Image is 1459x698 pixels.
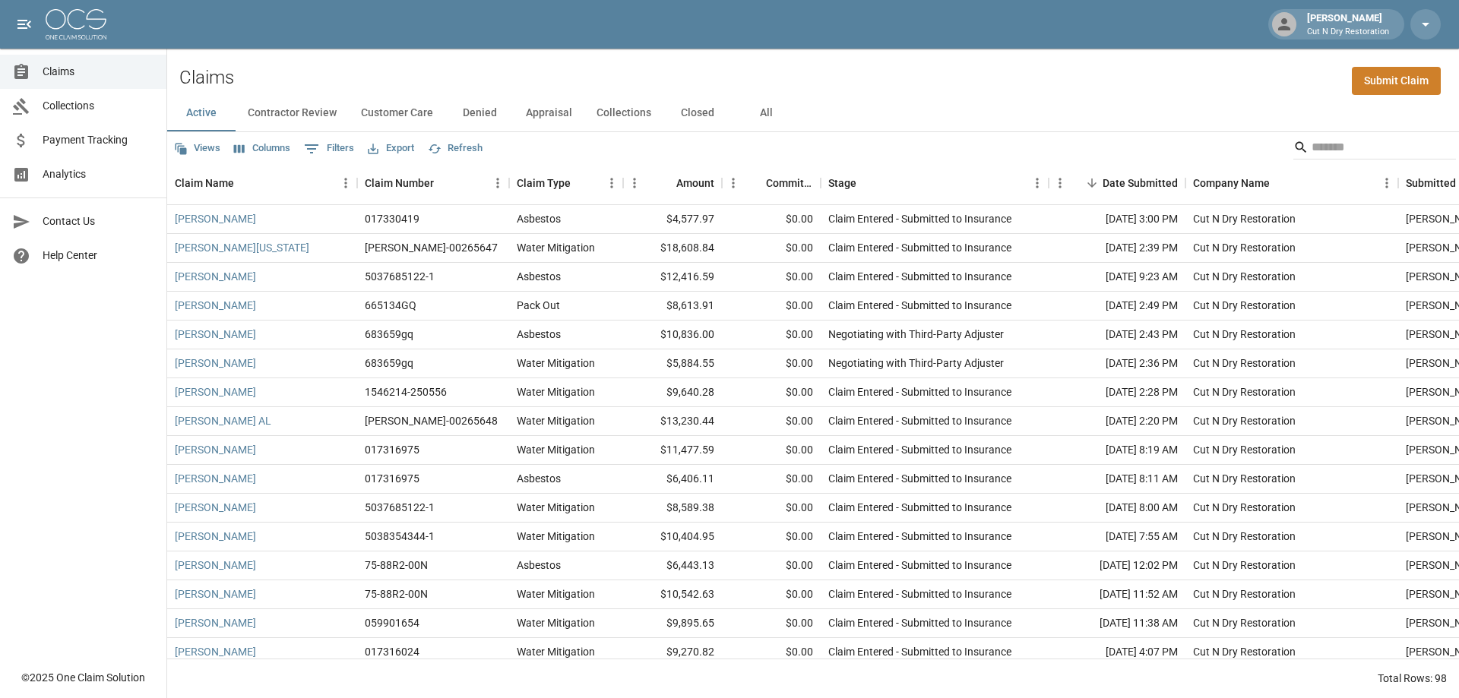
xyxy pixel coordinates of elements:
[236,95,349,131] button: Contractor Review
[722,378,821,407] div: $0.00
[517,355,595,371] div: Water Mitigation
[43,64,154,80] span: Claims
[230,137,294,160] button: Select columns
[722,436,821,465] div: $0.00
[9,9,40,39] button: open drawer
[434,172,455,194] button: Sort
[175,644,256,659] a: [PERSON_NAME]
[1049,494,1185,523] div: [DATE] 8:00 AM
[445,95,514,131] button: Denied
[1049,263,1185,292] div: [DATE] 9:23 AM
[1193,355,1296,371] div: Cut N Dry Restoration
[1049,638,1185,667] div: [DATE] 4:07 PM
[1049,292,1185,321] div: [DATE] 2:49 PM
[175,442,256,457] a: [PERSON_NAME]
[175,413,271,428] a: [PERSON_NAME] AL
[1026,172,1049,194] button: Menu
[732,95,800,131] button: All
[828,442,1011,457] div: Claim Entered - Submitted to Insurance
[175,471,256,486] a: [PERSON_NAME]
[1049,580,1185,609] div: [DATE] 11:52 AM
[365,442,419,457] div: 017316975
[1193,269,1296,284] div: Cut N Dry Restoration
[1049,436,1185,465] div: [DATE] 8:19 AM
[722,292,821,321] div: $0.00
[1049,162,1185,204] div: Date Submitted
[517,644,595,659] div: Water Mitigation
[828,211,1011,226] div: Claim Entered - Submitted to Insurance
[509,162,623,204] div: Claim Type
[175,586,256,602] a: [PERSON_NAME]
[167,162,357,204] div: Claim Name
[175,162,234,204] div: Claim Name
[722,523,821,551] div: $0.00
[1193,586,1296,602] div: Cut N Dry Restoration
[571,172,592,194] button: Sort
[663,95,732,131] button: Closed
[722,609,821,638] div: $0.00
[828,269,1011,284] div: Claim Entered - Submitted to Insurance
[1185,162,1398,204] div: Company Name
[334,172,357,194] button: Menu
[722,162,821,204] div: Committed Amount
[722,465,821,494] div: $0.00
[623,436,722,465] div: $11,477.59
[365,355,413,371] div: 683659gq
[1193,413,1296,428] div: Cut N Dry Restoration
[1049,551,1185,580] div: [DATE] 12:02 PM
[1193,500,1296,515] div: Cut N Dry Restoration
[828,355,1004,371] div: Negotiating with Third-Party Adjuster
[517,557,561,573] div: Asbestos
[722,205,821,234] div: $0.00
[655,172,676,194] button: Sort
[365,586,428,602] div: 75-88R2-00N
[43,213,154,229] span: Contact Us
[175,355,256,371] a: [PERSON_NAME]
[722,407,821,436] div: $0.00
[584,95,663,131] button: Collections
[722,172,745,194] button: Menu
[517,586,595,602] div: Water Mitigation
[623,162,722,204] div: Amount
[43,98,154,114] span: Collections
[175,240,309,255] a: [PERSON_NAME][US_STATE]
[170,137,224,160] button: Views
[365,298,416,313] div: 665134GQ
[828,240,1011,255] div: Claim Entered - Submitted to Insurance
[1193,327,1296,342] div: Cut N Dry Restoration
[722,263,821,292] div: $0.00
[234,172,255,194] button: Sort
[623,263,722,292] div: $12,416.59
[623,494,722,523] div: $8,589.38
[517,413,595,428] div: Water Mitigation
[623,205,722,234] div: $4,577.97
[828,471,1011,486] div: Claim Entered - Submitted to Insurance
[1193,240,1296,255] div: Cut N Dry Restoration
[365,500,435,515] div: 5037685122-1
[828,644,1011,659] div: Claim Entered - Submitted to Insurance
[175,384,256,400] a: [PERSON_NAME]
[1049,349,1185,378] div: [DATE] 2:36 PM
[1307,26,1389,39] p: Cut N Dry Restoration
[1193,557,1296,573] div: Cut N Dry Restoration
[623,292,722,321] div: $8,613.91
[623,321,722,349] div: $10,836.00
[722,234,821,263] div: $0.00
[179,67,234,89] h2: Claims
[828,529,1011,544] div: Claim Entered - Submitted to Insurance
[517,211,561,226] div: Asbestos
[365,644,419,659] div: 017316024
[517,500,595,515] div: Water Mitigation
[46,9,106,39] img: ocs-logo-white-transparent.png
[517,529,595,544] div: Water Mitigation
[517,615,595,630] div: Water Mitigation
[43,166,154,182] span: Analytics
[722,638,821,667] div: $0.00
[722,580,821,609] div: $0.00
[167,95,236,131] button: Active
[365,413,498,428] div: CAHO-00265648
[175,500,256,515] a: [PERSON_NAME]
[1049,609,1185,638] div: [DATE] 11:38 AM
[1270,172,1291,194] button: Sort
[486,172,509,194] button: Menu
